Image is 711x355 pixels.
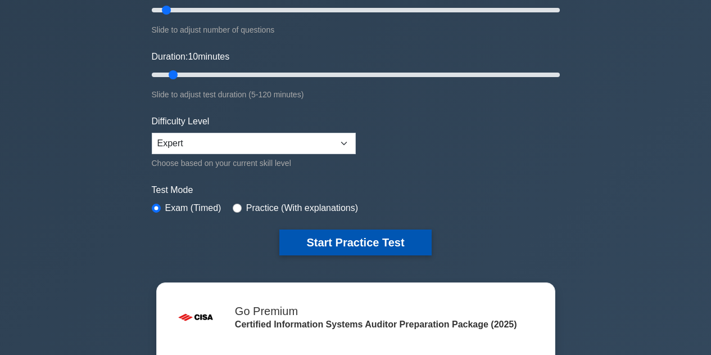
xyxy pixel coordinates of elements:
[152,50,230,64] label: Duration: minutes
[188,52,198,61] span: 10
[152,88,560,101] div: Slide to adjust test duration (5-120 minutes)
[152,115,210,128] label: Difficulty Level
[165,201,221,215] label: Exam (Timed)
[279,230,431,255] button: Start Practice Test
[152,183,560,197] label: Test Mode
[152,23,560,37] div: Slide to adjust number of questions
[246,201,358,215] label: Practice (With explanations)
[152,156,356,170] div: Choose based on your current skill level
